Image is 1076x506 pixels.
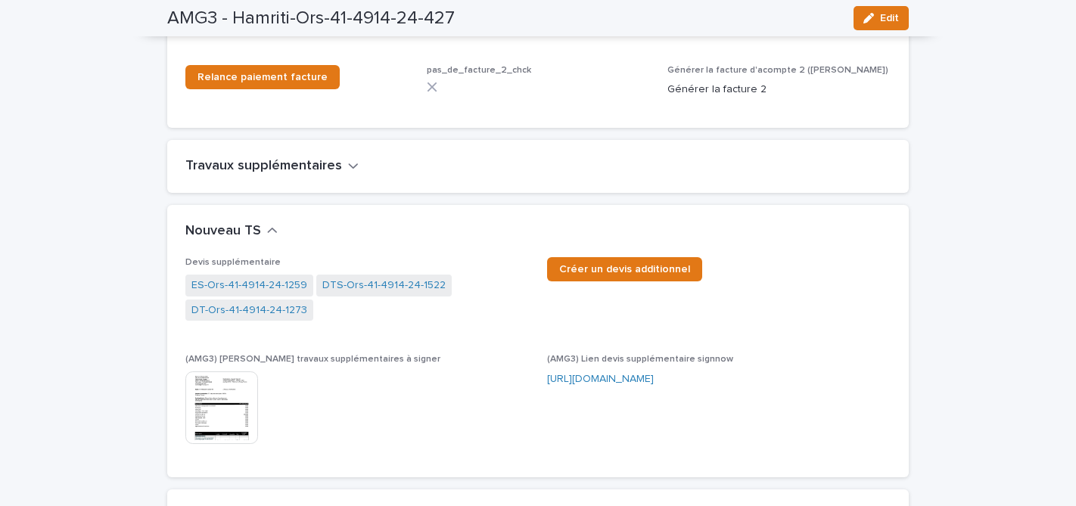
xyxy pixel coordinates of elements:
span: Créer un devis additionnel [559,264,690,275]
button: Travaux supplémentaires [185,158,359,175]
span: Générer la facture d'acompte 2 ([PERSON_NAME]) [667,66,888,75]
a: DT-Ors-41-4914-24-1273 [191,303,307,318]
p: Générer la facture 2 [667,82,891,98]
a: DTS-Ors-41-4914-24-1522 [322,278,446,293]
a: ES-Ors-41-4914-24-1259 [191,278,307,293]
span: (AMG3) [PERSON_NAME] travaux supplémentaires à signer [185,355,440,364]
span: Relance paiement facture [197,72,328,82]
button: Edit [854,6,909,30]
span: pas_de_facture_2_chck [427,66,531,75]
button: Nouveau TS [185,223,278,240]
a: Relance paiement facture [185,65,340,89]
h2: Nouveau TS [185,223,261,240]
span: Edit [880,13,899,23]
a: [URL][DOMAIN_NAME] [547,374,654,384]
a: Créer un devis additionnel [547,257,702,281]
h2: AMG3 - Hamriti-Ors-41-4914-24-427 [167,8,455,29]
span: (AMG3) Lien devis supplémentaire signnow [547,355,733,364]
span: Devis supplémentaire [185,258,281,267]
h2: Travaux supplémentaires [185,158,342,175]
